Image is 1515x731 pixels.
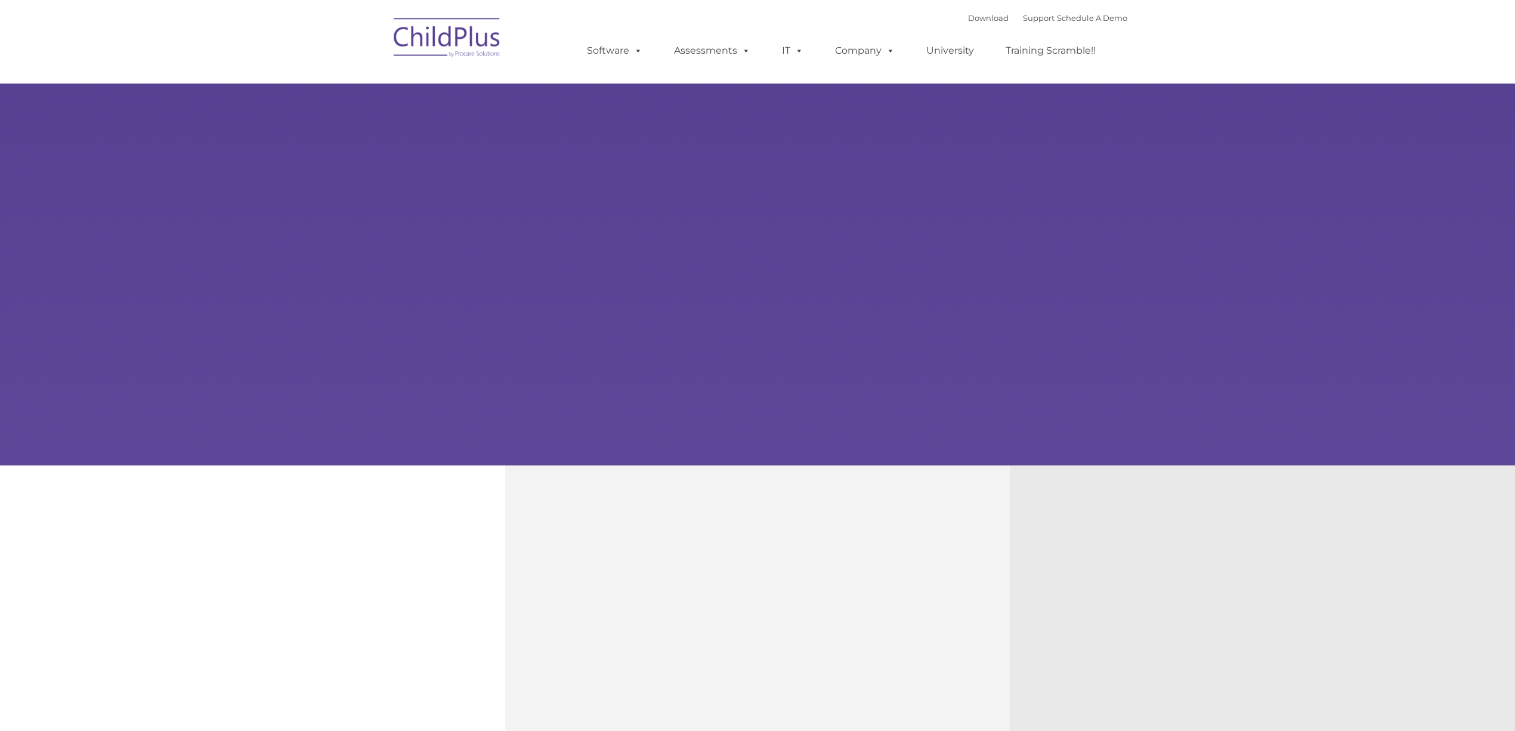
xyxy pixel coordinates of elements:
a: Support [1023,13,1055,23]
h4: Reliable Customer Support [60,570,446,583]
a: Download [968,13,1009,23]
a: University [914,39,986,63]
a: Training Scramble!! [994,39,1108,63]
a: Schedule A Demo [1057,13,1127,23]
h4: Child Development Assessments in ChildPlus [565,549,951,562]
a: Assessments [662,39,762,63]
p: Experience and analyze child assessments and Head Start data management in one system with zero c... [565,571,951,601]
a: Company [823,39,907,63]
span: Learn more [222,665,278,674]
span: Learn More [727,630,783,639]
font: | [968,13,1127,23]
span: Learn More [1232,630,1288,639]
p: Need help with ChildPlus? We offer many convenient ways to contact our amazing Customer Support r... [60,592,446,637]
img: ChildPlus by Procare Solutions [388,10,507,69]
a: IT [770,39,815,63]
h4: Free Regional Meetings [1069,549,1455,562]
a: Software [575,39,654,63]
p: Not using ChildPlus? These are a great opportunity to network and learn from ChildPlus users. Fin... [1069,571,1455,601]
